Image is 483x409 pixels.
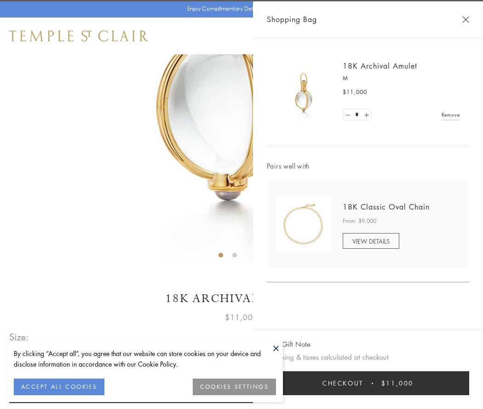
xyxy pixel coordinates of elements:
[267,161,469,171] span: Pairs well with
[343,202,430,212] a: 18K Classic Oval Chain
[276,197,331,252] img: N88865-OV18
[343,233,399,249] a: VIEW DETAILS
[343,216,376,226] span: From: $9,000
[343,61,417,71] a: 18K Archival Amulet
[193,379,276,395] button: COOKIES SETTINGS
[352,237,390,245] span: VIEW DETAILS
[9,30,148,41] img: Temple St. Clair
[267,339,310,350] button: Add Gift Note
[322,378,363,388] span: Checkout
[267,13,317,25] span: Shopping Bag
[187,4,292,13] p: Enjoy Complimentary Delivery & Returns
[267,371,469,395] button: Checkout $11,000
[9,291,474,307] h1: 18K Archival Amulet
[343,74,460,83] p: M
[225,311,258,323] span: $11,000
[343,88,367,97] span: $11,000
[462,16,469,23] button: Close Shopping Bag
[362,109,371,121] a: Set quantity to 2
[267,351,469,363] p: Shipping & taxes calculated at checkout
[276,64,331,120] img: 18K Archival Amulet
[14,348,276,369] div: By clicking “Accept all”, you agree that our website can store cookies on your device and disclos...
[343,109,352,121] a: Set quantity to 0
[381,378,414,388] span: $11,000
[9,329,29,345] span: Size:
[14,379,104,395] button: ACCEPT ALL COOKIES
[442,110,460,120] a: Remove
